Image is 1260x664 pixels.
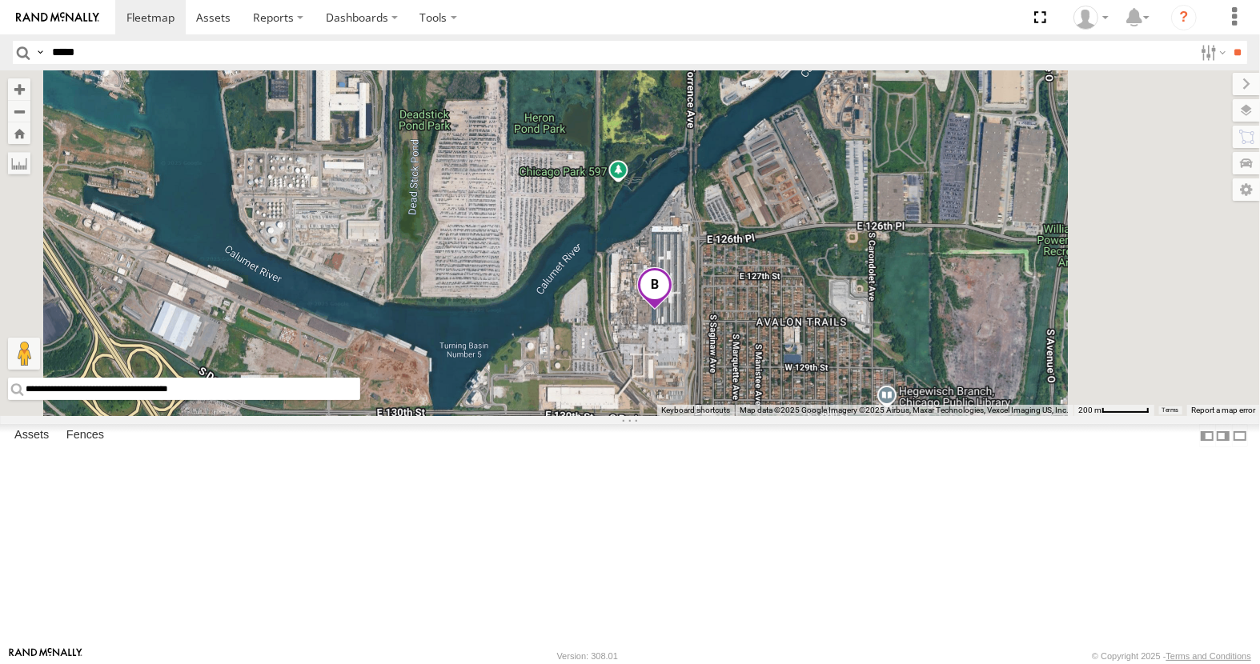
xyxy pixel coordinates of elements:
button: Drag Pegman onto the map to open Street View [8,338,40,370]
button: Zoom in [8,78,30,100]
a: Visit our Website [9,648,82,664]
img: rand-logo.svg [16,12,99,23]
span: 200 m [1078,406,1101,414]
label: Dock Summary Table to the Right [1215,424,1231,447]
span: Map data ©2025 Google Imagery ©2025 Airbus, Maxar Technologies, Vexcel Imaging US, Inc. [740,406,1069,414]
label: Dock Summary Table to the Left [1199,424,1215,447]
div: Miky Transport [1068,6,1114,30]
label: Hide Summary Table [1232,424,1248,447]
label: Measure [8,152,30,174]
label: Assets [6,425,57,447]
div: © Copyright 2025 - [1092,651,1251,661]
button: Map Scale: 200 m per 56 pixels [1073,405,1154,416]
div: Version: 308.01 [557,651,618,661]
label: Search Query [34,41,46,64]
label: Search Filter Options [1194,41,1229,64]
button: Zoom out [8,100,30,122]
button: Keyboard shortcuts [661,405,730,416]
a: Report a map error [1191,406,1255,414]
a: Terms and Conditions [1166,651,1251,661]
label: Map Settings [1233,178,1260,201]
i: ? [1171,5,1197,30]
a: Terms (opens in new tab) [1162,407,1179,414]
button: Zoom Home [8,122,30,144]
label: Fences [58,425,112,447]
